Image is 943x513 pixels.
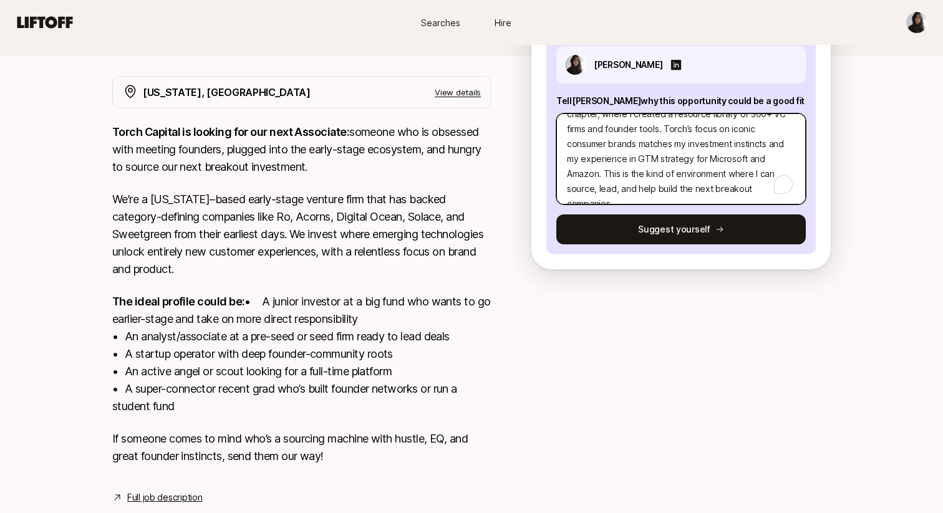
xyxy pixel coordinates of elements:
p: [PERSON_NAME] [594,57,662,72]
strong: Torch Capital is looking for our next Associate: [112,125,349,138]
textarea: To enrich screen reader interactions, please activate Accessibility in Grammarly extension settings [556,113,806,204]
p: We’re a [US_STATE]–based early-stage venture firm that has backed category-defining companies lik... [112,191,491,278]
a: Full job description [127,490,202,505]
strong: The ideal profile could be: [112,295,244,308]
p: View details [435,86,481,98]
p: [US_STATE], [GEOGRAPHIC_DATA] [143,84,311,100]
p: • A junior investor at a big fund who wants to go earlier-stage and take on more direct responsib... [112,293,491,415]
button: Janet Escobar [906,11,928,34]
img: ACg8ocLctiHP7WgssGctaFLxscQSUcZP_TrGPAx3ZwR7OgIMft3NWpDp=s160-c [565,55,585,75]
span: Searches [421,16,460,29]
button: Suggest yourself [556,214,806,244]
span: Hire [495,16,511,29]
img: Janet Escobar [906,12,927,33]
p: Tell [PERSON_NAME] why this opportunity could be a good fit [556,93,806,108]
a: Searches [409,11,472,34]
a: Hire [472,11,534,34]
p: If someone comes to mind who’s a sourcing machine with hustle, EQ, and great founder instincts, s... [112,430,491,465]
p: someone who is obsessed with meeting founders, plugged into the early-stage ecosystem, and hungry... [112,123,491,176]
